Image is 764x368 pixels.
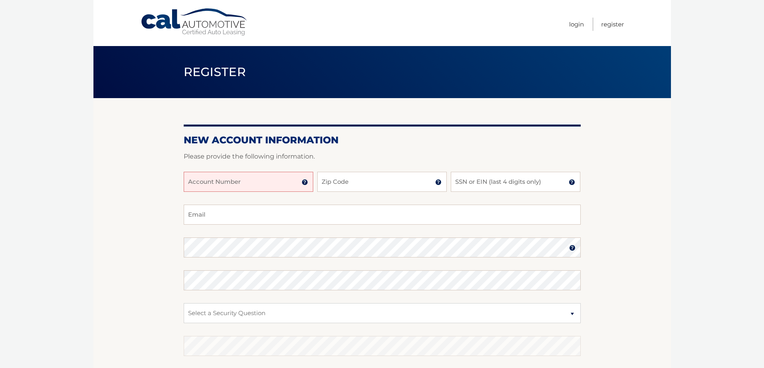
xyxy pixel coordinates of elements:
input: Email [184,205,581,225]
input: SSN or EIN (last 4 digits only) [451,172,580,192]
img: tooltip.svg [569,179,575,185]
span: Register [184,64,246,79]
h2: New Account Information [184,134,581,146]
a: Cal Automotive [140,8,249,36]
input: Account Number [184,172,313,192]
a: Login [569,18,584,31]
a: Register [601,18,624,31]
img: tooltip.svg [569,245,576,251]
p: Please provide the following information. [184,151,581,162]
input: Zip Code [317,172,447,192]
img: tooltip.svg [435,179,442,185]
img: tooltip.svg [302,179,308,185]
